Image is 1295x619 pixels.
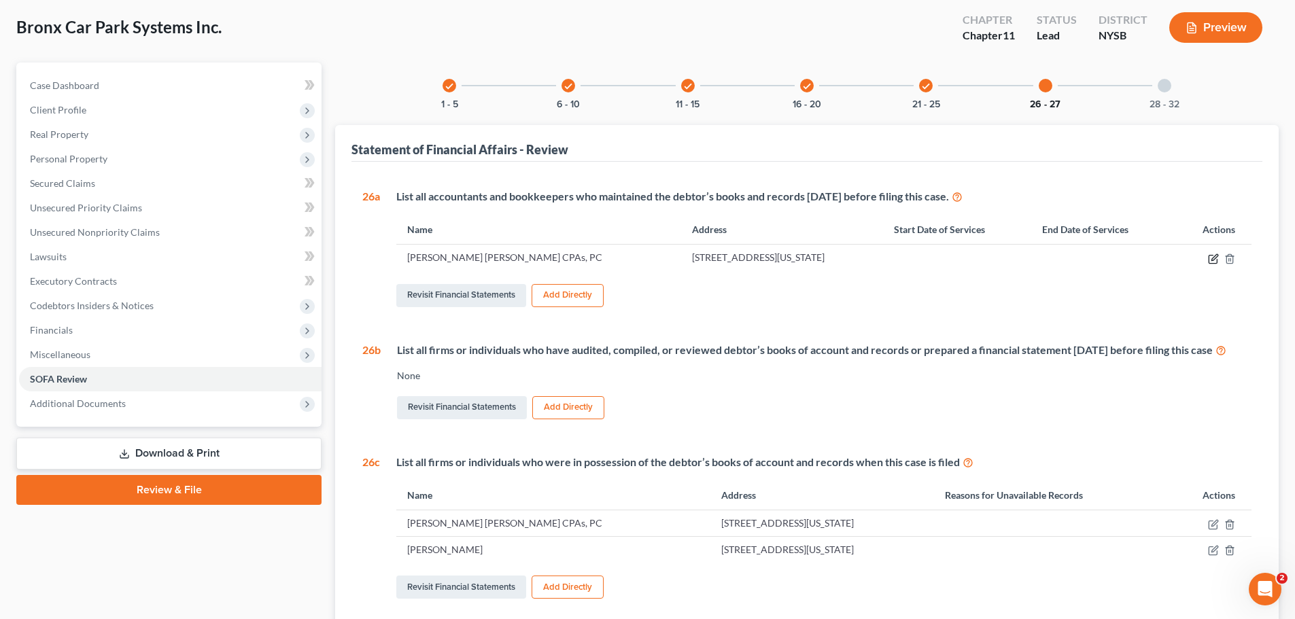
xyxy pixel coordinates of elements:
span: Real Property [30,128,88,140]
div: None [397,369,1251,383]
i: check [683,82,693,91]
button: 28 - 32 [1150,100,1179,109]
div: 26a [362,189,380,310]
span: Unsecured Nonpriority Claims [30,226,160,238]
button: 16 - 20 [793,100,821,109]
th: End Date of Services [1031,215,1173,245]
div: NYSB [1099,28,1147,43]
td: [PERSON_NAME] [396,536,710,562]
span: Bronx Car Park Systems Inc. [16,17,222,37]
i: check [564,82,573,91]
a: Executory Contracts [19,269,322,294]
span: Financials [30,324,73,336]
button: Add Directly [532,396,604,419]
button: Add Directly [532,576,604,599]
span: 11 [1003,29,1015,41]
div: 26b [362,342,381,422]
div: 26c [362,455,380,602]
span: Executory Contracts [30,275,117,287]
a: Download & Print [16,438,322,470]
iframe: Intercom live chat [1249,573,1281,605]
a: Unsecured Nonpriority Claims [19,220,322,245]
button: 11 - 15 [676,100,700,109]
div: Lead [1037,28,1077,43]
button: 6 - 10 [557,100,580,109]
span: Secured Claims [30,177,95,189]
button: 1 - 5 [441,100,458,109]
a: Unsecured Priority Claims [19,196,322,220]
span: Lawsuits [30,251,67,262]
a: Case Dashboard [19,73,322,98]
th: Name [396,215,680,245]
a: Revisit Financial Statements [396,284,526,307]
div: Chapter [963,28,1015,43]
a: Review & File [16,475,322,505]
i: check [921,82,931,91]
th: Address [710,481,934,510]
span: Client Profile [30,104,86,116]
button: Preview [1169,12,1262,43]
div: List all firms or individuals who were in possession of the debtor’s books of account and records... [396,455,1251,470]
td: [STREET_ADDRESS][US_STATE] [710,510,934,536]
a: Secured Claims [19,171,322,196]
span: 2 [1277,573,1288,584]
a: SOFA Review [19,367,322,391]
th: Address [681,215,884,245]
th: Name [396,481,710,510]
button: 21 - 25 [912,100,940,109]
span: Case Dashboard [30,79,99,91]
div: Status [1037,12,1077,28]
th: Reasons for Unavailable Records [934,481,1165,510]
span: Additional Documents [30,397,126,409]
a: Lawsuits [19,245,322,269]
span: Unsecured Priority Claims [30,202,142,213]
div: List all firms or individuals who have audited, compiled, or reviewed debtor’s books of account a... [397,342,1251,358]
div: Chapter [963,12,1015,28]
span: Miscellaneous [30,349,90,360]
button: 26 - 27 [1030,100,1060,109]
span: SOFA Review [30,373,87,385]
span: Codebtors Insiders & Notices [30,300,154,311]
td: [STREET_ADDRESS][US_STATE] [710,536,934,562]
span: Personal Property [30,153,107,164]
td: [STREET_ADDRESS][US_STATE] [681,245,884,270]
i: check [802,82,812,91]
i: check [445,82,454,91]
th: Actions [1173,215,1251,245]
td: [PERSON_NAME] [PERSON_NAME] CPAs, PC [396,510,710,536]
a: Revisit Financial Statements [397,396,527,419]
a: Revisit Financial Statements [396,576,526,599]
th: Start Date of Services [883,215,1031,245]
div: Statement of Financial Affairs - Review [351,141,568,158]
button: Add Directly [532,284,604,307]
th: Actions [1165,481,1251,510]
div: List all accountants and bookkeepers who maintained the debtor’s books and records [DATE] before ... [396,189,1251,205]
td: [PERSON_NAME] [PERSON_NAME] CPAs, PC [396,245,680,270]
div: District [1099,12,1147,28]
